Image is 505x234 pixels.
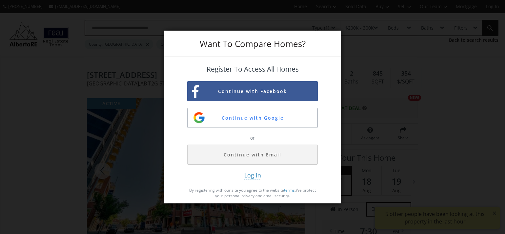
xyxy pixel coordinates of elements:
span: Log In [244,171,261,179]
span: or [249,135,256,141]
img: facebook-sign-up [192,85,199,98]
button: Continue with Google [187,108,318,128]
button: Continue with Facebook [187,81,318,101]
h4: Register To Access All Homes [187,65,318,73]
a: terms [284,187,295,193]
img: google-sign-up [192,111,206,124]
h3: Want To Compare Homes? [187,39,318,48]
button: Continue with Email [187,145,318,165]
p: By registering with our site you agree to the website . We protect your personal privacy and emai... [187,187,318,199]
